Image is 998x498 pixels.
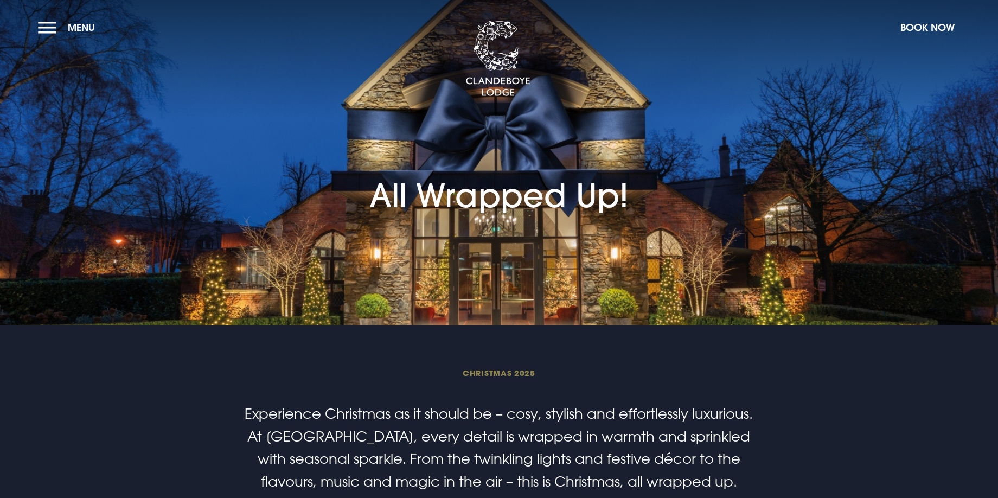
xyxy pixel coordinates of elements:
[465,21,530,97] img: Clandeboye Lodge
[369,116,629,215] h1: All Wrapped Up!
[68,21,95,34] span: Menu
[38,16,100,39] button: Menu
[241,368,757,378] span: Christmas 2025
[895,16,960,39] button: Book Now
[241,403,757,493] p: Experience Christmas as it should be – cosy, stylish and effortlessly luxurious. At [GEOGRAPHIC_D...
